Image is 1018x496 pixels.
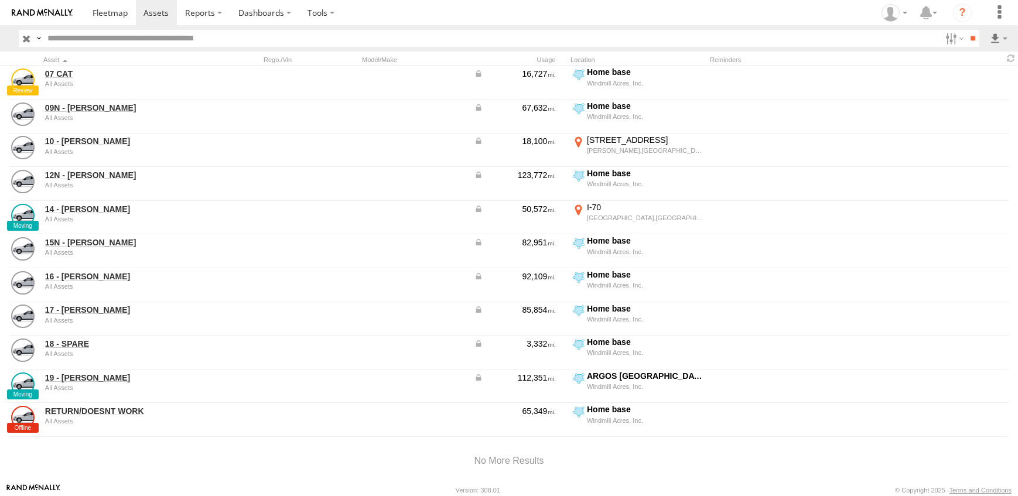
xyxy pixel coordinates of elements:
div: Home base [587,303,703,314]
div: undefined [45,148,206,155]
div: Home base [587,404,703,415]
a: View Asset Details [11,102,35,126]
div: Data from Vehicle CANbus [474,338,556,349]
div: Data from Vehicle CANbus [474,170,556,180]
div: Data from Vehicle CANbus [474,69,556,79]
img: rand-logo.svg [12,9,73,17]
a: 18 - SPARE [45,338,206,349]
div: [GEOGRAPHIC_DATA],[GEOGRAPHIC_DATA] [587,214,703,222]
label: Click to View Current Location [571,404,705,436]
div: [STREET_ADDRESS] [587,135,703,145]
div: Data from Vehicle CANbus [474,372,556,383]
div: undefined [45,384,206,391]
div: undefined [45,182,206,189]
a: 10 - [PERSON_NAME] [45,136,206,146]
div: Windmill Acres, Inc. [587,348,703,357]
div: Home base [587,337,703,347]
div: Windmill Acres, Inc. [587,281,703,289]
label: Search Filter Options [941,30,966,47]
a: 12N - [PERSON_NAME] [45,170,206,180]
div: Home base [587,168,703,179]
div: Data from Vehicle CANbus [474,204,556,214]
div: Data from Vehicle CANbus [474,305,556,315]
div: Windmill Acres, Inc. [587,416,703,425]
label: Export results as... [989,30,1009,47]
a: 15N - [PERSON_NAME] [45,237,206,248]
div: Version: 308.01 [456,487,500,494]
div: undefined [45,249,206,256]
div: © Copyright 2025 - [895,487,1012,494]
a: View Asset Details [11,271,35,295]
div: undefined [45,215,206,223]
a: View Asset Details [11,204,35,227]
div: Data from Vehicle CANbus [474,237,556,248]
a: 09N - [PERSON_NAME] [45,102,206,113]
div: undefined [45,283,206,290]
div: [PERSON_NAME],[GEOGRAPHIC_DATA] [587,146,703,155]
div: Reminders [710,56,862,64]
a: View Asset Details [11,170,35,193]
div: Usage [472,56,566,64]
label: Click to View Current Location [571,235,705,267]
div: Location [571,56,705,64]
a: 17 - [PERSON_NAME] [45,305,206,315]
div: Windmill Acres, Inc. [587,382,703,391]
a: View Asset Details [11,237,35,261]
div: Home base [587,235,703,246]
label: Search Query [34,30,43,47]
div: I-70 [587,202,703,213]
div: undefined [45,80,206,87]
i: ? [953,4,972,22]
div: Windmill Acres, Inc. [587,79,703,87]
label: Click to View Current Location [571,67,705,98]
a: View Asset Details [11,305,35,328]
a: View Asset Details [11,136,35,159]
div: Model/Make [362,56,467,64]
label: Click to View Current Location [571,269,705,301]
div: undefined [45,418,206,425]
div: 65,349 [474,406,556,416]
div: ARGOS [GEOGRAPHIC_DATA] [587,371,703,381]
div: undefined [45,317,206,324]
div: Windmill Acres, Inc. [587,315,703,323]
div: undefined [45,114,206,121]
div: Data from Vehicle CANbus [474,136,556,146]
div: Home base [587,269,703,280]
a: 19 - [PERSON_NAME] [45,372,206,383]
div: Home base [587,101,703,111]
label: Click to View Current Location [571,101,705,132]
div: Data from Vehicle CANbus [474,271,556,282]
a: View Asset Details [11,338,35,362]
div: Rego./Vin [264,56,357,64]
a: 16 - [PERSON_NAME] [45,271,206,282]
a: Visit our Website [6,484,60,496]
a: View Asset Details [11,372,35,396]
label: Click to View Current Location [571,371,705,402]
div: Windmill Acres, Inc. [587,112,703,121]
label: Click to View Current Location [571,202,705,234]
div: Windmill Acres, Inc. [587,248,703,256]
label: Click to View Current Location [571,303,705,335]
a: View Asset Details [11,69,35,92]
a: 07 CAT [45,69,206,79]
div: Data from Vehicle CANbus [474,102,556,113]
a: Terms and Conditions [949,487,1012,494]
a: 14 - [PERSON_NAME] [45,204,206,214]
label: Click to View Current Location [571,135,705,166]
div: Windmill Acres, Inc. [587,180,703,188]
div: undefined [45,350,206,357]
div: Home base [587,67,703,77]
div: Click to Sort [43,56,207,64]
a: RETURN/DOESNT WORK [45,406,206,416]
label: Click to View Current Location [571,168,705,200]
span: Refresh [1004,53,1018,64]
label: Click to View Current Location [571,337,705,368]
a: View Asset Details [11,406,35,429]
div: Barbara McNamee [877,4,911,22]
